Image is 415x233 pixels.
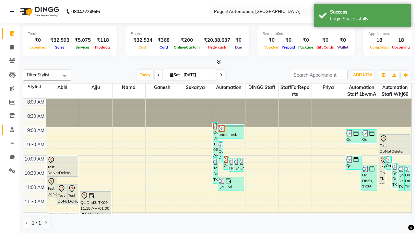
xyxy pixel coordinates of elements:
span: Automation Staff 1bwmA [345,83,378,98]
div: 11:30 AM [23,198,46,205]
div: 8:00 AM [26,99,46,105]
div: Qa Dnd3, TK33, 10:15 AM-11:10 AM, Special Hair Wash- Men [392,163,398,188]
div: ₹20,38,637 [201,37,233,44]
span: Automation [212,83,245,92]
input: Search Appointment [291,70,348,80]
div: ₹32,593 [48,37,72,44]
div: Total [28,31,112,37]
span: Cash [137,45,149,50]
div: 10:00 AM [23,156,46,162]
span: Voucher [263,45,280,50]
span: Upcoming [390,45,411,50]
span: StaffForReports [279,83,312,98]
span: Completed [368,45,390,50]
span: Online/Custom [172,45,201,50]
div: Login Successfully. [330,16,406,22]
div: 18 [368,37,390,44]
span: Filter Stylist [27,72,50,77]
span: Services [74,45,91,50]
div: Qa Dnd3, TK35, 10:20 AM-11:15 AM, Special Hair Wash- Men [405,165,410,191]
img: logo [17,3,61,21]
div: 18 [390,37,411,44]
span: Ganesh [146,83,179,92]
div: 8:30 AM [26,113,46,120]
div: ₹32,534 [131,37,155,44]
span: Ajju [79,83,112,92]
div: Qa Dnd3, TK21, 08:50 AM-10:05 AM, Hair Cut By Expert-Men,Hair Cut-Men [213,123,218,157]
div: 10:30 AM [23,170,46,177]
div: Qa Dnd3, TK27, 10:00 AM-10:30 AM, Hair cut Below 12 years (Boy) [223,156,228,169]
div: ₹0 [336,37,350,44]
span: Abhi [46,83,79,92]
div: ₹5,075 [72,37,93,44]
div: undefined, TK20, 08:55 AM-09:25 AM, Hair cut Below 12 years (Boy) [218,125,244,138]
div: Qa Dnd3, TK36, 10:20 AM-11:15 AM, Special Hair Wash- Men [362,165,377,191]
div: Success [330,9,406,16]
b: 08047224946 [71,3,100,21]
div: Qa Dnd3, TK37, 10:45 AM-11:15 AM, Hair cut Below 12 years (Boy) [218,177,244,191]
span: ADD NEW [353,72,372,77]
div: Qa Dnd3, TK22, 09:05 AM-09:35 AM, Hair cut Below 12 years (Boy) [346,130,361,143]
div: Finance [131,31,244,37]
div: ₹368 [155,37,172,44]
div: Test DoNotDelete, TK19, 10:00 AM-11:00 AM, Hair Cut-Women [379,156,385,183]
div: Qa Dnd3, TK25, 10:00 AM-10:30 AM, Hair cut Below 12 years (Boy) [385,156,391,169]
div: Redemption [263,31,350,37]
div: Test DoNotDelete, TK19, 09:15 AM-10:00 AM, Hair Cut-Men [379,135,410,155]
div: Stylist [23,83,46,90]
div: Test DoNotDelete, TK32, 10:05 AM-11:00 AM, Special Hair Wash- Men [213,158,218,183]
div: 9:30 AM [26,141,46,148]
div: Qa Dnd3, TK30, 10:05 AM-10:35 AM, Hair cut Below 12 years (Boy) [239,158,244,172]
div: Qa Dnd3, TK34, 10:20 AM-11:15 AM, Special Hair Wash- Men [398,165,404,191]
button: ADD NEW [351,71,374,80]
div: Test DoNotDelete, TK17, 11:00 AM-11:45 AM, Hair Cut-Men [68,184,77,205]
span: Package [297,45,315,50]
span: Nama [113,83,146,92]
div: Qa Dnd3, TK23, 09:05 AM-09:35 AM, Hair Cut By Expert-Men [362,130,377,143]
div: Test DoNotDelete, TK12, 11:00 AM-11:45 AM, Hair Cut-Men [57,184,67,205]
span: Sat [168,72,182,77]
div: Qa Dnd3, TK29, 10:05 AM-10:35 AM, Hair cut Below 12 years (Boy) [234,158,239,172]
div: Qa Dnd3, TK26, 10:00 AM-10:30 AM, Hair cut Below 12 years (Boy) [346,156,361,169]
div: ₹0 [315,37,336,44]
div: ₹118 [93,37,112,44]
div: 12:00 PM [24,213,46,219]
div: 9:00 AM [26,127,46,134]
div: Qa Dnd3, TK28, 10:05 AM-10:35 AM, Hair cut Below 12 years (Boy) [229,158,233,172]
span: Priya [312,83,345,92]
div: ₹0 [280,37,297,44]
div: ₹200 [172,37,201,44]
div: ₹0 [263,37,280,44]
span: Petty cash [207,45,228,50]
span: 1 / 1 [32,220,41,227]
span: Automation Staff WhJ66 [378,83,411,98]
span: Sales [53,45,66,50]
span: Prepaid [280,45,297,50]
div: ₹0 [233,37,244,44]
div: ₹0 [28,37,48,44]
span: Gift Cards [315,45,336,50]
div: Test DoNotDelete, TK11, 10:00 AM-10:45 AM, Hair Cut-Men [47,156,78,176]
span: DINGG Staff [245,83,279,92]
span: Due [233,45,243,50]
span: Products [93,45,112,50]
div: Test DoNotDelete, TK13, 10:45 AM-11:30 AM, Hair Cut-Men [47,177,57,198]
span: Card [158,45,170,50]
div: Qa Dnd3, TK24, 09:30 AM-10:15 AM, Hair Cut-Men [218,142,223,162]
span: Sukanya [179,83,212,92]
span: Today [137,70,153,80]
span: Wallet [336,45,350,50]
input: 2025-10-04 [182,70,214,80]
span: Expenses [28,45,48,50]
div: ₹0 [297,37,315,44]
div: 11:00 AM [23,184,46,191]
